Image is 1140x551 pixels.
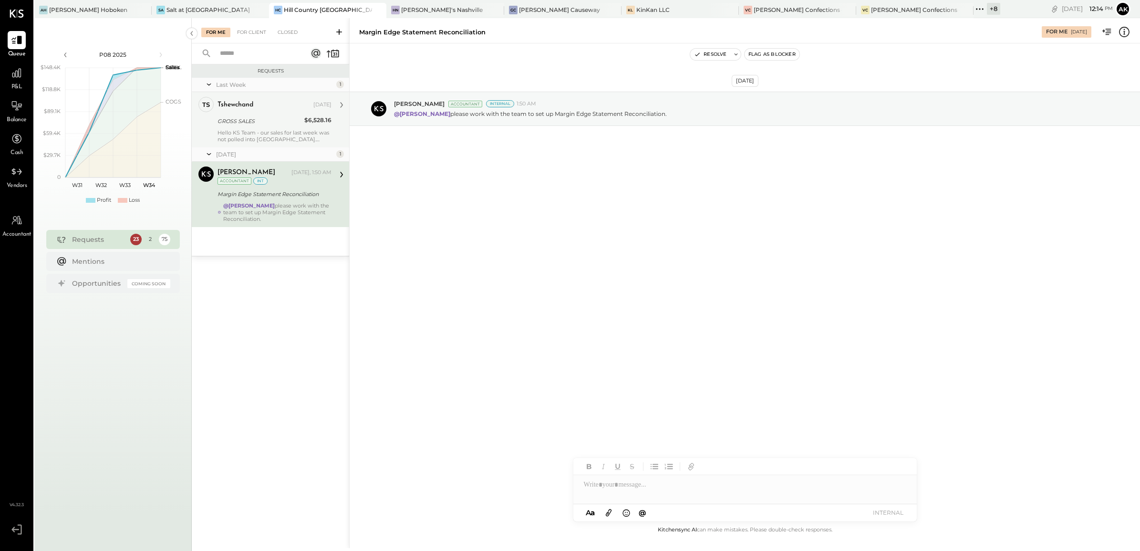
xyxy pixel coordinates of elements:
span: P&L [11,83,22,92]
p: please work with the team to set up Margin Edge Statement Reconciliation. [394,110,667,118]
button: @ [636,507,649,519]
a: Queue [0,31,33,59]
button: Add URL [685,460,697,473]
div: GROSS SALES [218,116,301,126]
div: ts [202,100,210,109]
div: [DATE] [732,75,758,87]
div: KL [626,6,635,14]
div: HN [391,6,400,14]
text: W31 [72,182,83,188]
div: Sa [156,6,165,14]
div: AH [39,6,48,14]
button: Resolve [690,49,730,60]
text: $148.4K [41,64,61,71]
div: [PERSON_NAME] Confections - [GEOGRAPHIC_DATA] [871,6,959,14]
div: copy link [1050,4,1059,14]
div: 2 [145,234,156,245]
span: a [591,508,595,517]
a: P&L [0,64,33,92]
text: $29.7K [43,152,61,158]
button: INTERNAL [869,506,907,519]
button: Unordered List [648,460,661,473]
div: please work with the team to set up Margin Edge Statement Reconciliation. [223,202,332,222]
span: 1:50 AM [517,100,536,108]
text: COGS [166,98,181,105]
div: Opportunities [72,279,123,288]
text: $89.1K [44,108,61,114]
div: Last Week [216,81,334,89]
span: Balance [7,116,27,125]
div: [DATE] [216,150,334,158]
div: Margin Edge Statement Reconciliation [218,189,329,199]
button: Ak [1115,1,1130,17]
text: W34 [143,182,155,188]
button: Aa [583,508,598,518]
div: [PERSON_NAME] Hoboken [49,6,127,14]
div: For Me [201,28,230,37]
span: Queue [8,50,26,59]
div: + 8 [987,3,1000,15]
div: Requests [72,235,125,244]
a: Vendors [0,163,33,190]
div: Hello KS Team - our sales for last week was not polled into [GEOGRAPHIC_DATA]. [218,129,332,143]
button: Ordered List [663,460,675,473]
span: [PERSON_NAME] [394,100,445,108]
div: [DATE] [1071,29,1087,35]
div: 1 [336,81,344,88]
button: Strikethrough [626,460,638,473]
text: $59.4K [43,130,61,136]
div: 75 [159,234,170,245]
div: [PERSON_NAME] Confections - [GEOGRAPHIC_DATA] [754,6,842,14]
div: Internal [486,100,514,107]
div: VC [861,6,870,14]
span: Vendors [7,182,27,190]
div: $6,528.16 [304,115,332,125]
div: [PERSON_NAME] [218,168,275,177]
a: Balance [0,97,33,125]
div: Mentions [72,257,166,266]
button: Bold [583,460,595,473]
div: int [253,177,268,185]
span: Accountant [2,230,31,239]
text: Sales [166,64,180,71]
div: 1 [336,150,344,158]
div: For Me [1046,28,1067,36]
span: @ [639,508,646,517]
div: HC [274,6,282,14]
button: Flag as Blocker [745,49,799,60]
text: $118.8K [42,86,61,93]
a: Accountant [0,211,33,239]
strong: @[PERSON_NAME] [394,110,450,117]
div: [DATE], 1:50 AM [291,169,332,177]
div: For Client [232,28,271,37]
div: [PERSON_NAME] Causeway [519,6,600,14]
div: Margin Edge Statement Reconciliation [359,28,486,37]
div: Closed [273,28,302,37]
div: [DATE] [1062,4,1113,13]
button: Underline [611,460,624,473]
div: Profit [97,197,111,204]
a: Cash [0,130,33,157]
text: W32 [95,182,107,188]
div: tshewchand [218,100,253,110]
div: GC [509,6,518,14]
div: VC [744,6,752,14]
div: Hill Country [GEOGRAPHIC_DATA] [284,6,372,14]
div: Loss [129,197,140,204]
span: Cash [10,149,23,157]
text: 0 [57,174,61,180]
div: Requests [197,68,344,74]
strong: @[PERSON_NAME] [223,202,275,209]
div: 23 [130,234,142,245]
div: Accountant [218,177,251,185]
div: Salt at [GEOGRAPHIC_DATA] [166,6,250,14]
div: Accountant [448,101,482,107]
div: P08 2025 [73,51,154,59]
div: Coming Soon [127,279,170,288]
button: Italic [597,460,610,473]
div: [DATE] [313,101,332,109]
text: W33 [119,182,131,188]
div: [PERSON_NAME]'s Nashville [401,6,483,14]
div: KinKan LLC [636,6,670,14]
